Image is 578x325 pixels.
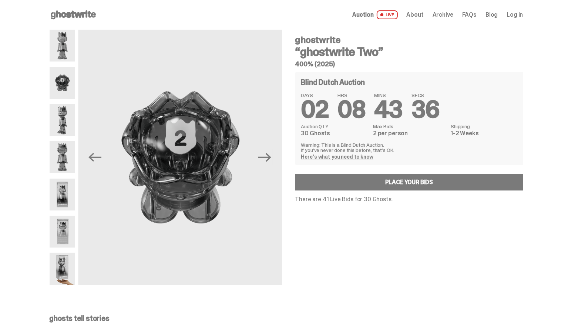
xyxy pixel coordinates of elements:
img: ghostwrite_Two_Last.png [50,253,75,285]
dd: 30 Ghosts [301,130,369,136]
a: FAQs [462,12,477,18]
img: ghostwrite_Two_8.png [50,141,75,173]
img: ghostwrite_Two_14.png [50,179,75,210]
button: Next [257,149,273,165]
span: LIVE [377,10,398,19]
h3: “ghostwrite Two” [295,46,523,58]
a: Archive [433,12,453,18]
a: Auction LIVE [352,10,397,19]
span: HRS [337,93,365,98]
dt: Max Bids [373,124,446,129]
span: 43 [374,94,403,125]
span: SECS [411,93,440,98]
img: ghostwrite_Two_13.png [50,67,75,99]
a: Here's what you need to know [301,153,373,160]
a: About [407,12,424,18]
span: MINS [374,93,403,98]
img: ghostwrite_Two_13.png [78,30,282,285]
dt: Shipping [451,124,517,129]
img: ghostwrite_Two_2.png [50,104,75,136]
h5: 400% (2025) [295,61,523,67]
p: ghosts tell stories [50,315,523,322]
span: DAYS [301,93,329,98]
p: There are 41 Live Bids for 30 Ghosts. [295,196,523,202]
a: Log in [507,12,523,18]
dt: Auction QTY [301,124,369,129]
a: Place your Bids [295,174,523,190]
h4: ghostwrite [295,36,523,44]
h4: Blind Dutch Auction [301,79,365,86]
span: Auction [352,12,374,18]
dd: 2 per person [373,130,446,136]
dd: 1-2 Weeks [451,130,517,136]
p: Warning: This is a Blind Dutch Auction. If you’ve never done this before, that’s OK. [301,142,517,153]
span: 02 [301,94,329,125]
a: Blog [485,12,498,18]
img: ghostwrite_Two_17.png [50,216,75,248]
button: Previous [87,149,103,165]
span: 36 [411,94,440,125]
span: 08 [337,94,365,125]
img: ghostwrite_Two_1.png [50,30,75,62]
